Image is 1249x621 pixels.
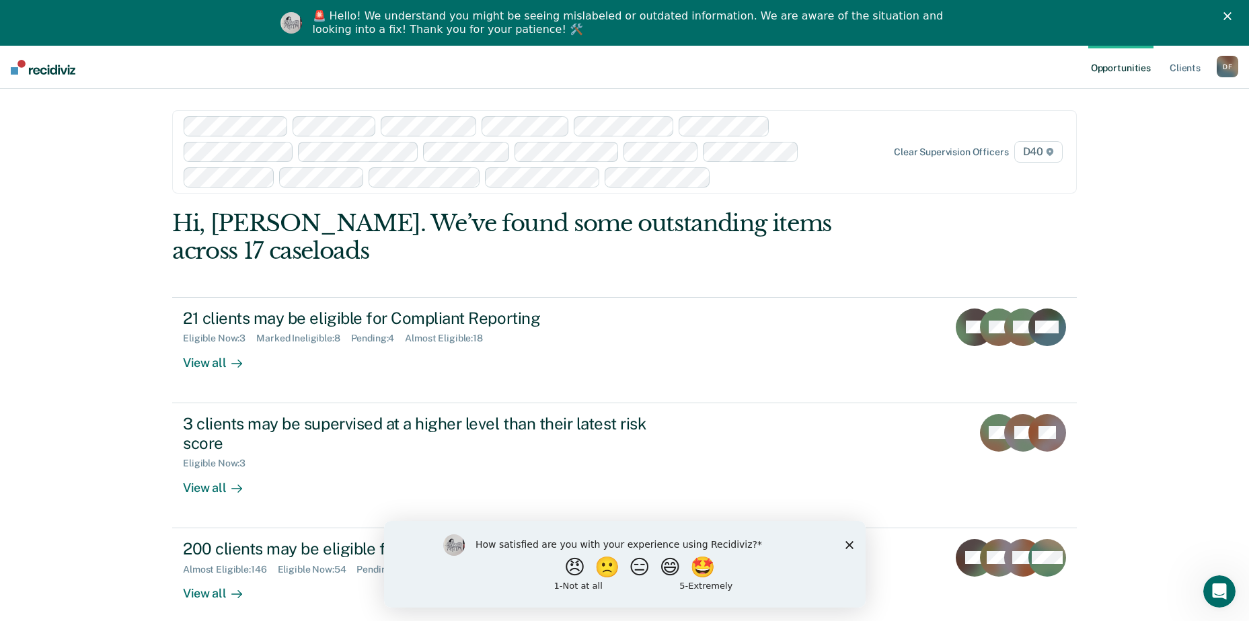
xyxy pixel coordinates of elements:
[1088,46,1153,89] a: Opportunities
[256,333,350,344] div: Marked Ineligible : 8
[183,469,258,495] div: View all
[183,575,258,601] div: View all
[172,403,1077,528] a: 3 clients may be supervised at a higher level than their latest risk scoreEligible Now:3View all
[1167,46,1203,89] a: Clients
[183,539,655,558] div: 200 clients may be eligible for Suspension of Direct Supervision
[183,414,655,453] div: 3 clients may be supervised at a higher level than their latest risk score
[183,564,277,575] div: Almost Eligible : 146
[351,333,406,344] div: Pending : 4
[183,333,256,344] div: Eligible Now : 3
[1203,575,1236,608] iframe: Intercom live chat
[278,564,357,575] div: Eligible Now : 54
[280,12,302,34] img: Profile image for Kim
[894,147,1008,158] div: Clear supervision officers
[172,297,1077,403] a: 21 clients may be eligible for Compliant ReportingEligible Now:3Marked Ineligible:8Pending:4Almos...
[11,60,75,75] img: Recidiviz
[1217,56,1238,77] div: D F
[183,344,258,370] div: View all
[313,9,948,36] div: 🚨 Hello! We understand you might be seeing mislabeled or outdated information. We are aware of th...
[183,308,655,328] div: 21 clients may be eligible for Compliant Reporting
[405,333,494,344] div: Almost Eligible : 18
[183,458,256,469] div: Eligible Now : 3
[1223,12,1237,20] div: Close
[172,210,896,265] div: Hi, [PERSON_NAME]. We’ve found some outstanding items across 17 caseloads
[356,564,414,575] div: Pending : 12
[1217,56,1238,77] button: DF
[1014,141,1063,163] span: D40
[384,521,866,608] iframe: Survey by Kim from Recidiviz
